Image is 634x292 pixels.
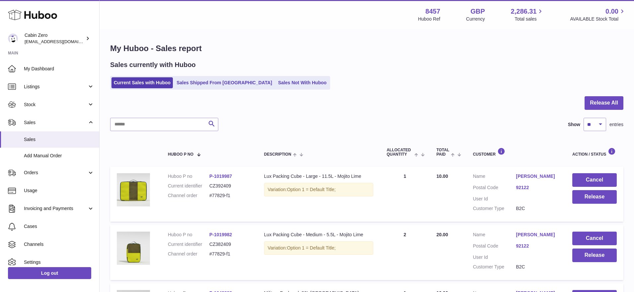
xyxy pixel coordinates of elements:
[466,16,485,22] div: Currency
[387,148,413,157] span: ALLOCATED Quantity
[516,243,559,249] a: 92122
[209,192,251,199] dd: #77829-f1
[24,223,94,230] span: Cases
[168,192,209,199] dt: Channel order
[25,39,98,44] span: [EMAIL_ADDRESS][DOMAIN_NAME]
[572,148,617,157] div: Action / Status
[24,66,94,72] span: My Dashboard
[436,232,448,237] span: 20.00
[473,173,516,181] dt: Name
[264,152,291,157] span: Description
[168,183,209,189] dt: Current identifier
[473,148,559,157] div: Customer
[516,184,559,191] a: 92122
[24,187,94,194] span: Usage
[572,173,617,187] button: Cancel
[473,243,516,251] dt: Postal Code
[585,96,623,110] button: Release All
[209,232,232,237] a: P-1019982
[24,119,87,126] span: Sales
[24,205,87,212] span: Invoicing and Payments
[111,77,173,88] a: Current Sales with Huboo
[209,174,232,179] a: P-1019987
[117,232,150,265] img: LUX-SIZE-M-MOJITO-LIME-FRONT.jpg
[8,34,18,43] img: huboo@cabinzero.com
[264,241,374,255] div: Variation:
[568,121,580,128] label: Show
[168,241,209,248] dt: Current identifier
[287,187,336,192] span: Option 1 = Default Title;
[168,152,193,157] span: Huboo P no
[515,16,544,22] span: Total sales
[110,60,196,69] h2: Sales currently with Huboo
[209,241,251,248] dd: CZ382409
[516,264,559,270] dd: B2C
[24,241,94,248] span: Channels
[174,77,274,88] a: Sales Shipped From [GEOGRAPHIC_DATA]
[168,251,209,257] dt: Channel order
[380,225,430,280] td: 2
[418,16,440,22] div: Huboo Ref
[436,174,448,179] span: 10.00
[609,121,623,128] span: entries
[511,7,537,16] span: 2,286.31
[276,77,329,88] a: Sales Not With Huboo
[110,43,623,54] h1: My Huboo - Sales report
[264,173,374,180] div: Lux Packing Cube - Large - 11.5L - Mojito Lime
[572,190,617,204] button: Release
[209,251,251,257] dd: #77829-f1
[473,232,516,240] dt: Name
[572,249,617,262] button: Release
[24,259,94,265] span: Settings
[511,7,544,22] a: 2,286.31 Total sales
[24,170,87,176] span: Orders
[24,102,87,108] span: Stock
[24,84,87,90] span: Listings
[168,173,209,180] dt: Huboo P no
[516,173,559,180] a: [PERSON_NAME]
[264,232,374,238] div: Lux Packing Cube - Medium - 5.5L - Mojito Lime
[570,7,626,22] a: 0.00 AVAILABLE Stock Total
[25,32,84,45] div: Cabin Zero
[8,267,91,279] a: Log out
[287,245,336,251] span: Option 1 = Default Title;
[473,254,516,260] dt: User Id
[473,184,516,192] dt: Postal Code
[264,183,374,196] div: Variation:
[473,264,516,270] dt: Customer Type
[168,232,209,238] dt: Huboo P no
[473,205,516,212] dt: Customer Type
[570,16,626,22] span: AVAILABLE Stock Total
[516,205,559,212] dd: B2C
[470,7,485,16] strong: GBP
[516,232,559,238] a: [PERSON_NAME]
[380,167,430,222] td: 1
[572,232,617,245] button: Cancel
[24,153,94,159] span: Add Manual Order
[425,7,440,16] strong: 8457
[436,148,449,157] span: Total paid
[209,183,251,189] dd: CZ392409
[24,136,94,143] span: Sales
[473,196,516,202] dt: User Id
[605,7,618,16] span: 0.00
[117,173,150,206] img: LUX-PACKING-CUBE-SIZE-L-MOJITO-LIME-FRONT.jpg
